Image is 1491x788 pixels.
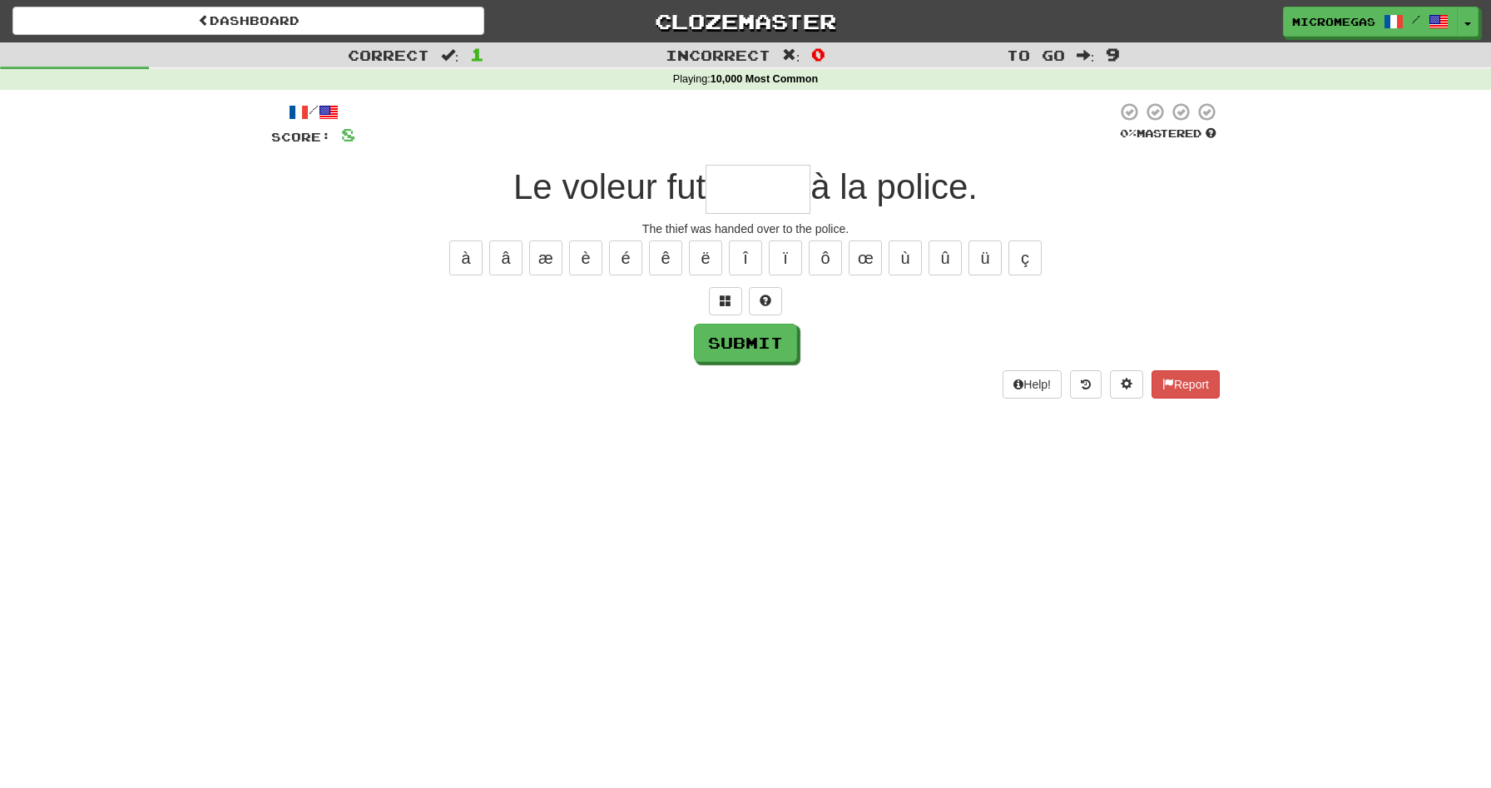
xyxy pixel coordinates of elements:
[1120,126,1137,140] span: 0 %
[509,7,981,36] a: Clozemaster
[666,47,770,63] span: Incorrect
[968,240,1002,275] button: ü
[729,240,762,275] button: î
[12,7,484,35] a: Dashboard
[709,287,742,315] button: Switch sentence to multiple choice alt+p
[271,221,1220,237] div: The thief was handed over to the police.
[441,48,459,62] span: :
[449,240,483,275] button: à
[513,167,706,206] span: Le voleur fut
[1008,240,1042,275] button: ç
[1007,47,1065,63] span: To go
[689,240,722,275] button: ë
[810,167,978,206] span: à la police.
[1292,14,1375,29] span: microMEGAS
[1070,370,1102,399] button: Round history (alt+y)
[569,240,602,275] button: è
[271,130,331,144] span: Score:
[809,240,842,275] button: ô
[849,240,882,275] button: œ
[889,240,922,275] button: ù
[1003,370,1062,399] button: Help!
[694,324,797,362] button: Submit
[1283,7,1458,37] a: microMEGAS /
[649,240,682,275] button: ê
[782,48,800,62] span: :
[749,287,782,315] button: Single letter hint - you only get 1 per sentence and score half the points! alt+h
[470,44,484,64] span: 1
[1077,48,1095,62] span: :
[1412,13,1420,25] span: /
[341,124,355,145] span: 8
[348,47,429,63] span: Correct
[811,44,825,64] span: 0
[769,240,802,275] button: ï
[529,240,562,275] button: æ
[489,240,523,275] button: â
[711,73,818,85] strong: 10,000 Most Common
[271,102,355,122] div: /
[1152,370,1220,399] button: Report
[1117,126,1220,141] div: Mastered
[929,240,962,275] button: û
[1106,44,1120,64] span: 9
[609,240,642,275] button: é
